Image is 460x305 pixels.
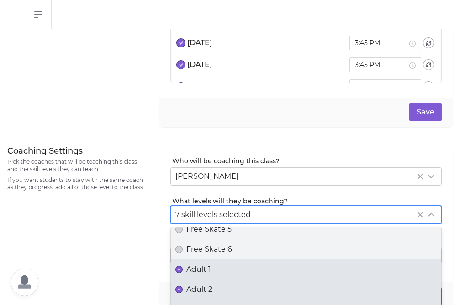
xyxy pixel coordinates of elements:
[175,246,183,253] button: Free Skate 6
[415,209,426,220] button: Clear Selected
[355,38,407,48] input: 3:45 PM
[355,82,407,92] input: 3:45 PM
[187,37,212,48] p: [DATE]
[175,172,238,181] span: [PERSON_NAME]
[409,103,442,121] button: Save
[175,226,183,233] button: Free Skate 5
[187,59,212,70] p: [DATE]
[187,81,212,92] p: [DATE]
[172,156,442,165] label: Who will be coaching this class?
[186,284,212,295] span: Adult 2
[176,60,185,69] button: select date
[11,269,38,296] a: Open chat
[7,176,148,191] p: If you want students to stay with the same coach as they progress, add all of those level to the ...
[186,264,211,275] span: Adult 1
[175,210,251,219] span: 7 skill levels selected
[176,38,185,47] button: select date
[7,158,148,173] p: Pick the coaches that will be teaching this class and the skill levels they can teach.
[175,286,183,293] button: Adult 2
[170,248,442,264] input: Leave blank for unlimited spots
[176,82,185,91] button: select date
[355,60,407,70] input: 3:45 PM
[175,266,183,273] button: Adult 1
[7,145,148,156] h3: Coaching Settings
[186,224,232,235] span: Free Skate 5
[415,171,426,182] button: Clear Selected
[186,244,232,255] span: Free Skate 6
[172,196,442,206] label: What levels will they be coaching?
